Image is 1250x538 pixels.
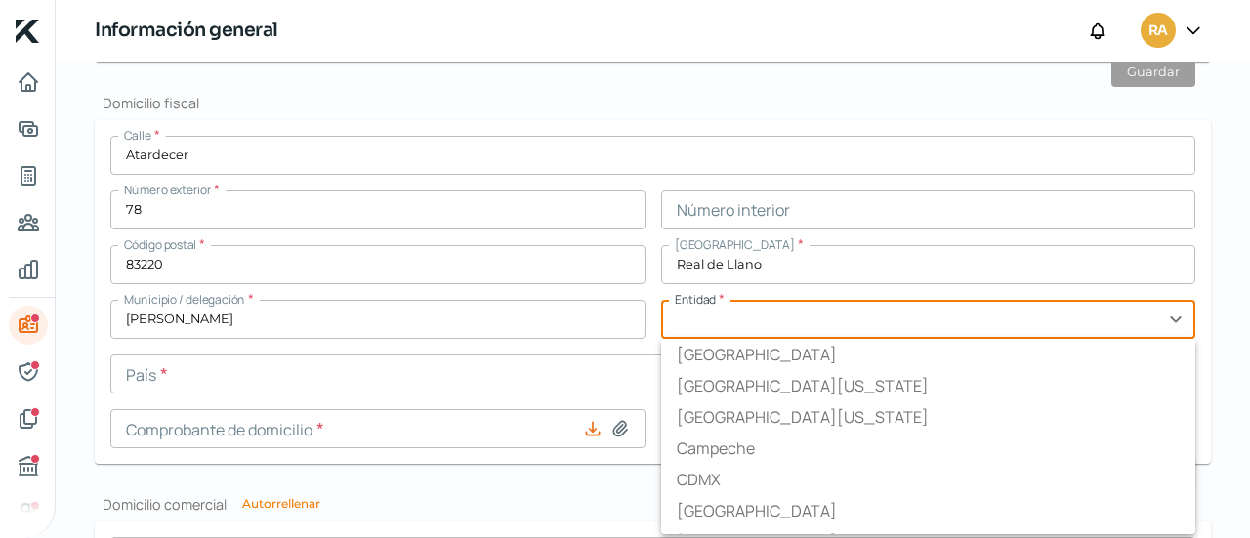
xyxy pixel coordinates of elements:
a: Información general [9,306,48,345]
button: Autorrellenar [242,498,320,510]
h1: Información general [95,17,278,45]
a: Tus créditos [9,156,48,195]
li: Campeche [661,433,1196,464]
span: Calle [124,127,151,144]
h2: Domicilio comercial [95,495,1211,514]
button: Guardar [1111,57,1195,87]
li: CDMX [661,464,1196,495]
li: [GEOGRAPHIC_DATA][US_STATE] [661,401,1196,433]
a: Documentos [9,399,48,438]
a: Adelantar facturas [9,109,48,148]
li: [GEOGRAPHIC_DATA] [661,495,1196,526]
span: Código postal [124,236,196,253]
span: Municipio / delegación [124,291,245,308]
li: [GEOGRAPHIC_DATA] [661,339,1196,370]
a: Mis finanzas [9,250,48,289]
a: Pago a proveedores [9,203,48,242]
a: Representantes [9,352,48,392]
a: Referencias [9,493,48,532]
a: Buró de crédito [9,446,48,485]
li: [GEOGRAPHIC_DATA][US_STATE] [661,370,1196,401]
a: Inicio [9,62,48,102]
span: [GEOGRAPHIC_DATA] [675,236,795,253]
span: Entidad [675,291,716,308]
h2: Domicilio fiscal [95,94,1211,112]
span: RA [1148,20,1167,43]
span: Número exterior [124,182,211,198]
